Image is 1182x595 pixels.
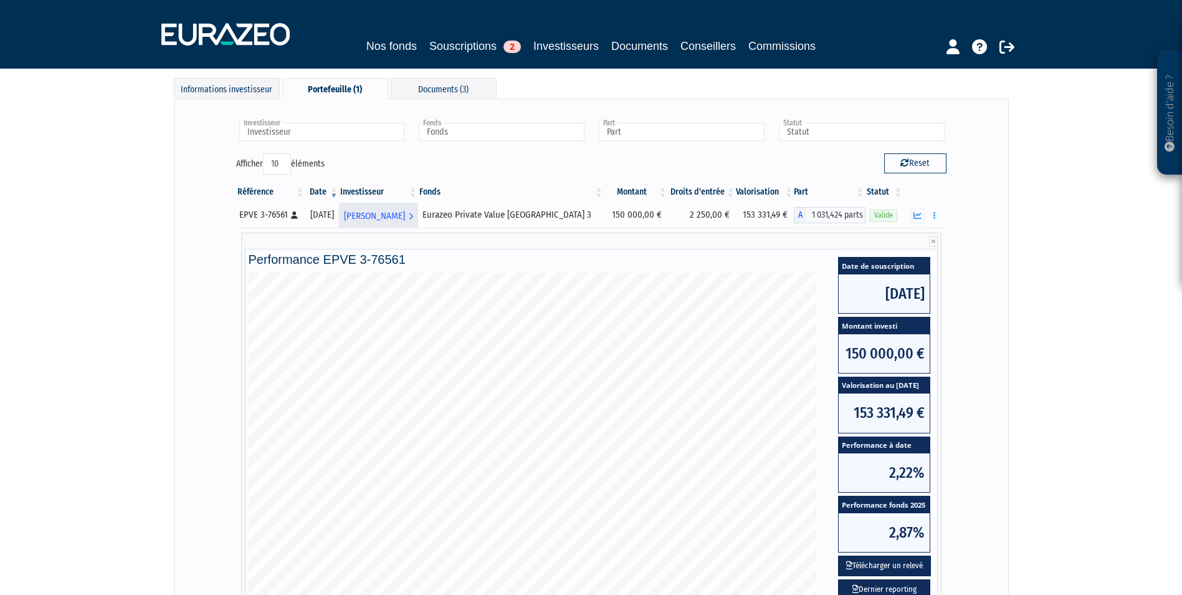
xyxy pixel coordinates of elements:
[339,203,418,228] a: [PERSON_NAME]
[839,317,930,334] span: Montant investi
[418,181,604,203] th: Fonds: activer pour trier la colonne par ordre croissant
[263,153,291,175] select: Afficheréléments
[680,37,736,55] a: Conseillers
[736,203,794,228] td: 153 331,49 €
[794,181,865,203] th: Part: activer pour trier la colonne par ordre croissant
[839,513,930,552] span: 2,87%
[838,556,931,576] button: Télécharger un relevé
[391,78,497,99] div: Documents (3)
[604,181,668,203] th: Montant: activer pour trier la colonne par ordre croissant
[422,208,600,221] div: Eurazeo Private Value [GEOGRAPHIC_DATA] 3
[839,453,930,492] span: 2,22%
[668,203,736,228] td: 2 250,00 €
[236,181,305,203] th: Référence : activer pour trier la colonne par ordre croissant
[668,181,736,203] th: Droits d'entrée: activer pour trier la colonne par ordre croissant
[884,153,946,173] button: Reset
[870,210,897,221] span: Valide
[794,207,806,223] span: A
[748,37,816,55] a: Commissions
[839,274,930,313] span: [DATE]
[174,78,280,99] div: Informations investisseur
[291,211,298,219] i: [Français] Personne physique
[839,258,930,274] span: Date de souscription
[865,181,903,203] th: Statut : activer pour trier la colonne par ordre croissant
[282,78,388,99] div: Portefeuille (1)
[429,37,521,55] a: Souscriptions2
[249,253,934,266] h4: Performance EPVE 3-76561
[839,334,930,373] span: 150 000,00 €
[366,37,417,55] a: Nos fonds
[344,205,405,228] span: [PERSON_NAME]
[604,203,668,228] td: 150 000,00 €
[1163,57,1177,169] p: Besoin d'aide ?
[310,208,335,221] div: [DATE]
[611,37,668,55] a: Documents
[239,208,301,221] div: EPVE 3-76561
[806,207,865,223] span: 1 031,424 parts
[839,496,930,513] span: Performance fonds 2025
[736,181,794,203] th: Valorisation: activer pour trier la colonne par ordre croissant
[533,37,599,57] a: Investisseurs
[839,437,930,454] span: Performance à date
[161,23,290,46] img: 1732889491-logotype_eurazeo_blanc_rvb.png
[839,377,930,394] span: Valorisation au [DATE]
[839,394,930,432] span: 153 331,49 €
[305,181,340,203] th: Date: activer pour trier la colonne par ordre croissant
[236,153,325,175] label: Afficher éléments
[409,205,413,228] i: Voir l'investisseur
[794,207,865,223] div: A - Eurazeo Private Value Europe 3
[503,41,521,53] span: 2
[339,181,418,203] th: Investisseur: activer pour trier la colonne par ordre croissant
